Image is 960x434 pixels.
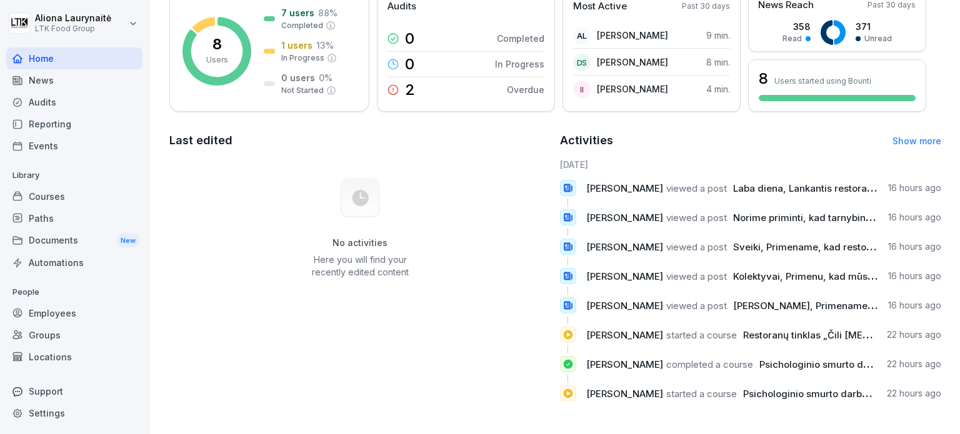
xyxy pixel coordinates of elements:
[6,380,142,402] div: Support
[782,20,811,33] p: 358
[888,240,941,253] p: 16 hours ago
[497,32,544,45] p: Completed
[6,324,142,346] a: Groups
[666,388,737,400] span: started a course
[586,300,663,312] span: [PERSON_NAME]
[6,282,142,302] p: People
[586,388,663,400] span: [PERSON_NAME]
[682,1,730,12] p: Past 30 days
[6,229,142,252] div: Documents
[666,270,727,282] span: viewed a post
[597,56,668,69] p: [PERSON_NAME]
[864,33,892,44] p: Unread
[319,71,332,84] p: 0 %
[6,113,142,135] a: Reporting
[507,83,544,96] p: Overdue
[666,300,727,312] span: viewed a post
[212,37,222,52] p: 8
[706,82,730,96] p: 4 min.
[318,6,337,19] p: 88 %
[281,39,312,52] p: 1 users
[281,71,315,84] p: 0 users
[405,57,414,72] p: 0
[281,85,324,96] p: Not Started
[573,54,591,71] div: DS
[405,82,415,97] p: 2
[774,76,871,86] p: Users started using Bounti
[169,132,551,149] h2: Last edited
[316,39,334,52] p: 13 %
[35,13,111,24] p: Aliona Laurynaitė
[297,237,423,249] h5: No activities
[6,91,142,113] a: Audits
[597,82,668,96] p: [PERSON_NAME]
[666,182,727,194] span: viewed a post
[666,329,737,341] span: started a course
[6,252,142,274] a: Automations
[887,328,941,341] p: 22 hours ago
[586,358,663,370] span: [PERSON_NAME]
[888,299,941,312] p: 16 hours ago
[706,29,730,42] p: 9 min.
[586,270,663,282] span: [PERSON_NAME]
[35,24,111,33] p: LTK Food Group
[560,158,942,171] h6: [DATE]
[6,302,142,324] a: Employees
[573,27,591,44] div: AL
[586,329,663,341] span: [PERSON_NAME]
[297,254,423,279] p: Here you will find your recently edited content
[281,20,323,31] p: Completed
[6,69,142,91] a: News
[586,241,663,253] span: [PERSON_NAME]
[6,346,142,368] a: Locations
[892,136,941,146] a: Show more
[887,387,941,400] p: 22 hours ago
[888,270,941,282] p: 16 hours ago
[6,207,142,229] a: Paths
[597,29,668,42] p: [PERSON_NAME]
[666,358,753,370] span: completed a course
[666,212,727,224] span: viewed a post
[856,20,892,33] p: 371
[666,241,727,253] span: viewed a post
[586,182,663,194] span: [PERSON_NAME]
[6,229,142,252] a: DocumentsNew
[117,234,139,248] div: New
[206,54,228,66] p: Users
[6,185,142,207] a: Courses
[586,212,663,224] span: [PERSON_NAME]
[706,56,730,69] p: 8 min.
[888,211,941,224] p: 16 hours ago
[281,6,314,19] p: 7 users
[560,132,613,149] h2: Activities
[887,358,941,370] p: 22 hours ago
[6,165,142,185] p: Library
[573,81,591,98] div: II
[6,47,142,69] a: Home
[495,57,544,71] p: In Progress
[405,31,414,46] p: 0
[281,52,324,64] p: In Progress
[888,182,941,194] p: 16 hours ago
[759,68,768,89] h3: 8
[6,135,142,157] a: Events
[782,33,802,44] p: Read
[6,402,142,424] a: Settings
